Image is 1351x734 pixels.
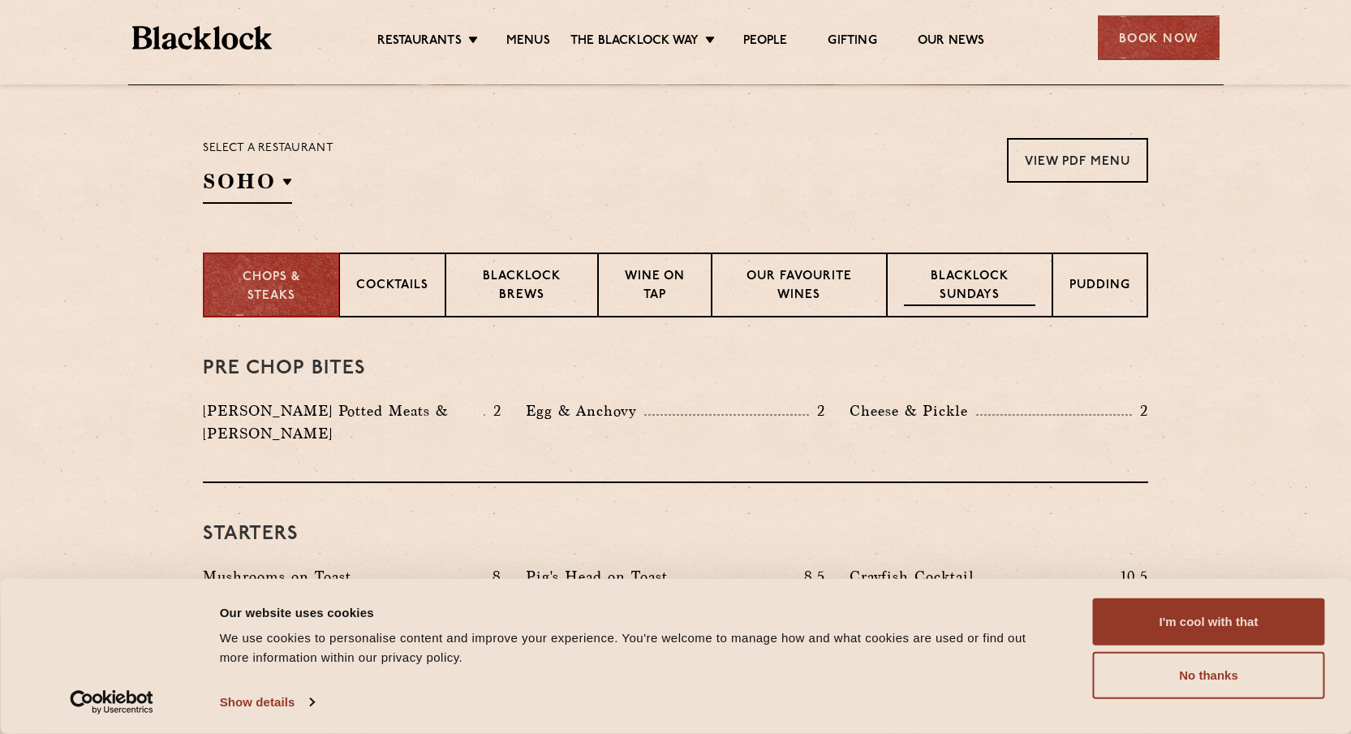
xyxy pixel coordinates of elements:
p: Select a restaurant [203,138,333,159]
p: [PERSON_NAME] Potted Meats & [PERSON_NAME] [203,399,484,445]
h3: Pre Chop Bites [203,358,1148,379]
a: People [743,33,787,51]
p: Blacklock Brews [463,268,581,306]
p: Cocktails [356,277,428,297]
a: View PDF Menu [1007,138,1148,183]
p: Our favourite wines [729,268,869,306]
div: We use cookies to personalise content and improve your experience. You're welcome to manage how a... [220,628,1056,667]
a: Our News [918,33,985,51]
p: 8 [484,566,501,587]
p: Crayfish Cocktail [850,565,983,588]
p: Cheese & Pickle [850,399,976,422]
p: Mushrooms on Toast [203,565,359,588]
a: Menus [506,33,550,51]
h2: SOHO [203,167,292,204]
p: Blacklock Sundays [904,268,1035,306]
p: 2 [485,400,501,421]
p: 2 [809,400,825,421]
a: Usercentrics Cookiebot - opens in a new window [41,690,183,715]
a: Show details [220,690,314,715]
button: I'm cool with that [1093,598,1325,645]
h3: Starters [203,524,1148,545]
p: 2 [1132,400,1148,421]
div: Book Now [1098,15,1220,60]
p: Wine on Tap [615,268,695,306]
p: 8.5 [796,566,825,587]
a: Restaurants [377,33,462,51]
a: The Blacklock Way [570,33,699,51]
p: 10.5 [1112,566,1148,587]
a: Gifting [828,33,876,51]
p: Pig's Head on Toast [526,565,676,588]
div: Our website uses cookies [220,602,1056,622]
p: Pudding [1069,277,1130,297]
p: Chops & Steaks [221,269,322,305]
p: Egg & Anchovy [526,399,644,422]
button: No thanks [1093,652,1325,699]
img: BL_Textured_Logo-footer-cropped.svg [132,26,273,50]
